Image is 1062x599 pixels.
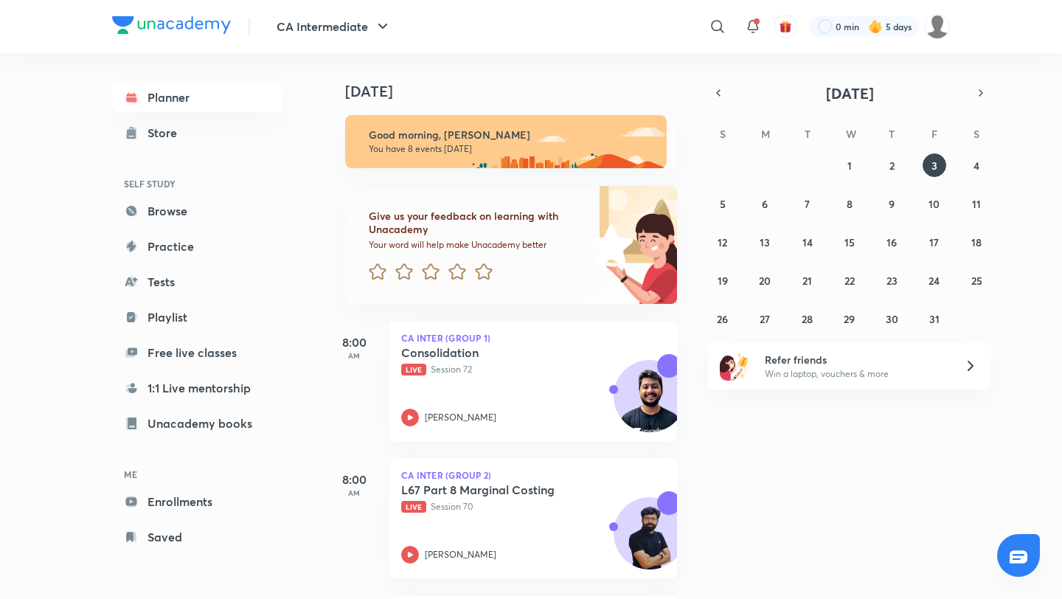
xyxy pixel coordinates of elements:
abbr: October 6, 2025 [762,197,768,211]
h5: Consolidation [401,345,585,360]
h5: 8:00 [324,333,383,351]
abbr: October 11, 2025 [972,197,981,211]
a: 1:1 Live mentorship [112,373,283,403]
a: Saved [112,522,283,552]
h6: Refer friends [765,352,946,367]
abbr: October 3, 2025 [931,159,937,173]
button: October 11, 2025 [965,192,988,215]
button: October 12, 2025 [711,230,735,254]
abbr: Saturday [974,127,979,141]
abbr: Wednesday [846,127,856,141]
button: October 4, 2025 [965,153,988,177]
button: October 6, 2025 [753,192,777,215]
p: Your word will help make Unacademy better [369,239,584,251]
a: Browse [112,196,283,226]
abbr: Sunday [720,127,726,141]
abbr: October 21, 2025 [802,274,812,288]
abbr: October 31, 2025 [929,312,940,326]
button: October 24, 2025 [923,269,946,292]
abbr: October 17, 2025 [929,235,939,249]
button: October 3, 2025 [923,153,946,177]
abbr: October 14, 2025 [802,235,813,249]
abbr: October 10, 2025 [929,197,940,211]
button: October 22, 2025 [838,269,861,292]
img: morning [345,115,667,168]
img: feedback_image [539,186,677,304]
span: Live [401,364,426,375]
abbr: October 27, 2025 [760,312,770,326]
button: avatar [774,15,797,38]
img: streak [868,19,883,34]
button: October 31, 2025 [923,307,946,330]
h4: [DATE] [345,83,692,100]
button: October 26, 2025 [711,307,735,330]
button: October 7, 2025 [796,192,819,215]
abbr: October 23, 2025 [886,274,898,288]
button: CA Intermediate [268,12,400,41]
abbr: October 26, 2025 [717,312,728,326]
button: October 8, 2025 [838,192,861,215]
abbr: Thursday [889,127,895,141]
abbr: Tuesday [805,127,811,141]
img: referral [720,351,749,381]
abbr: October 1, 2025 [847,159,852,173]
abbr: Monday [761,127,770,141]
abbr: October 5, 2025 [720,197,726,211]
p: You have 8 events [DATE] [369,143,653,155]
a: Unacademy books [112,409,283,438]
img: Jyoti [925,14,950,39]
a: Playlist [112,302,283,332]
abbr: October 16, 2025 [886,235,897,249]
p: Session 70 [401,500,633,513]
button: October 25, 2025 [965,269,988,292]
a: Planner [112,83,283,112]
button: October 27, 2025 [753,307,777,330]
button: October 10, 2025 [923,192,946,215]
p: Session 72 [401,363,633,376]
button: [DATE] [729,83,971,103]
a: Free live classes [112,338,283,367]
p: AM [324,488,383,497]
img: Avatar [614,505,685,576]
abbr: October 30, 2025 [886,312,898,326]
a: Company Logo [112,16,231,38]
abbr: Friday [931,127,937,141]
h6: Good morning, [PERSON_NAME] [369,128,653,142]
p: AM [324,351,383,360]
abbr: October 20, 2025 [759,274,771,288]
a: Store [112,118,283,148]
abbr: October 24, 2025 [929,274,940,288]
div: Store [147,124,186,142]
button: October 17, 2025 [923,230,946,254]
h6: Give us your feedback on learning with Unacademy [369,210,584,236]
abbr: October 28, 2025 [802,312,813,326]
button: October 14, 2025 [796,230,819,254]
button: October 30, 2025 [880,307,903,330]
abbr: October 4, 2025 [974,159,979,173]
abbr: October 19, 2025 [718,274,728,288]
img: avatar [779,20,792,33]
button: October 29, 2025 [838,307,861,330]
button: October 2, 2025 [880,153,903,177]
button: October 5, 2025 [711,192,735,215]
abbr: October 25, 2025 [971,274,982,288]
abbr: October 22, 2025 [844,274,855,288]
p: CA Inter (Group 2) [401,471,665,479]
span: Live [401,501,426,513]
a: Tests [112,267,283,297]
abbr: October 2, 2025 [889,159,895,173]
a: Enrollments [112,487,283,516]
button: October 13, 2025 [753,230,777,254]
p: CA Inter (Group 1) [401,333,665,342]
abbr: October 13, 2025 [760,235,770,249]
abbr: October 7, 2025 [805,197,810,211]
h6: SELF STUDY [112,171,283,196]
p: [PERSON_NAME] [425,548,496,561]
abbr: October 15, 2025 [844,235,855,249]
h5: 8:00 [324,471,383,488]
a: Practice [112,232,283,261]
button: October 16, 2025 [880,230,903,254]
button: October 15, 2025 [838,230,861,254]
h5: L67 Part 8 Marginal Costing [401,482,585,497]
button: October 20, 2025 [753,269,777,292]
